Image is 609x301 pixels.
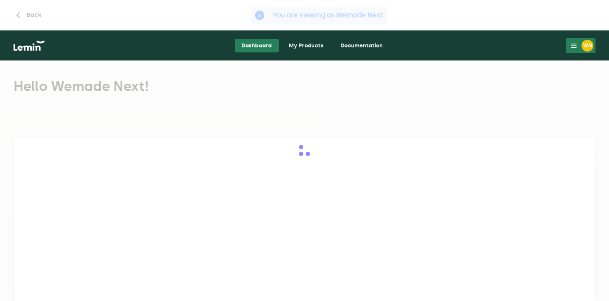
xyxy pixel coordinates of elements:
button: WN [566,38,595,53]
a: Dashboard [235,39,279,52]
a: My Products [282,39,330,52]
a: Documentation [334,39,390,52]
img: logo [14,41,45,51]
div: WN [582,40,593,52]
